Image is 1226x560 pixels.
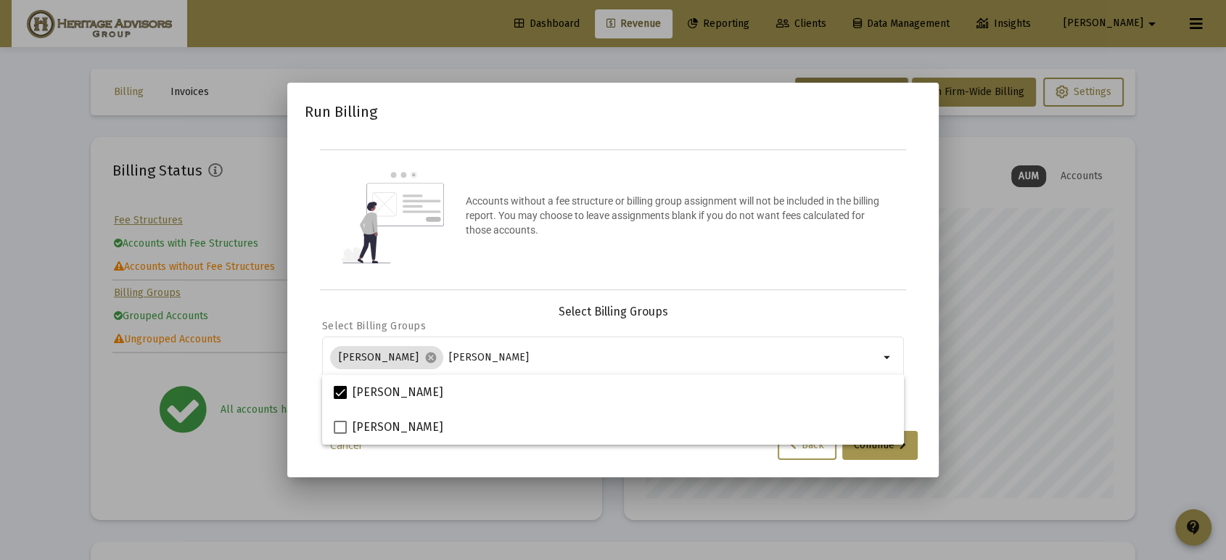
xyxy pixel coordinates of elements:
div: Continue [854,431,906,460]
a: Cancel [309,438,382,453]
mat-chip-list: Selection [330,343,879,372]
img: question [342,172,444,263]
p: Accounts without a fee structure or billing group assignment will not be included in the billing ... [466,194,884,237]
button: Continue [842,431,918,460]
span: [PERSON_NAME] [353,384,443,401]
mat-icon: arrow_drop_down [879,349,897,366]
span: Back [790,439,824,451]
h2: Run Billing [305,100,377,123]
mat-icon: cancel [424,351,437,364]
label: Select Billing Groups [322,320,426,332]
div: Select Billing Groups [322,305,904,319]
button: Back [778,431,836,460]
mat-chip: [PERSON_NAME] [330,346,443,369]
span: [PERSON_NAME] [353,419,443,436]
